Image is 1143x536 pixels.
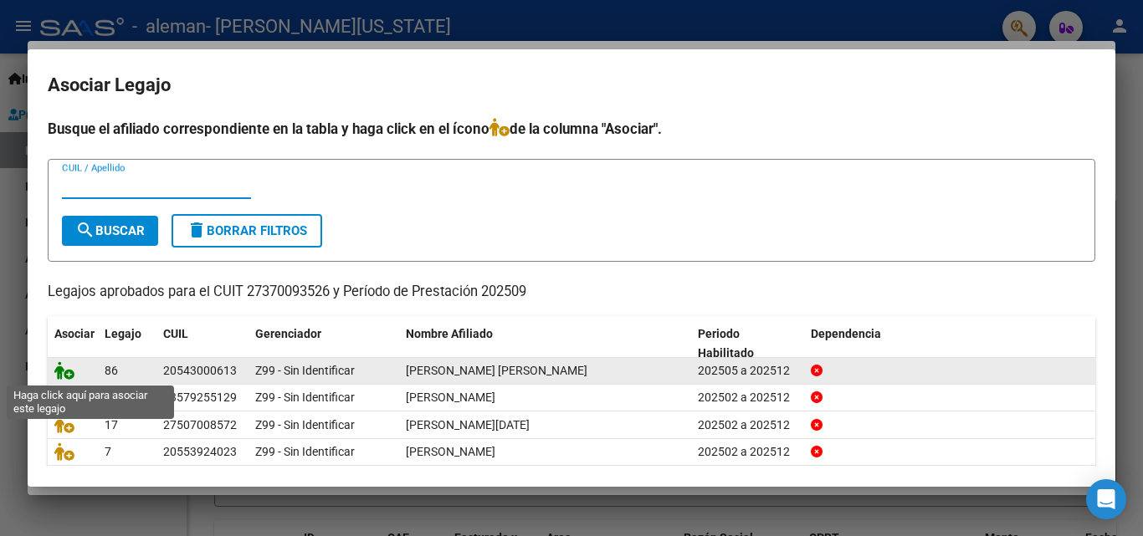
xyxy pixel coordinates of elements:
[75,223,145,238] span: Buscar
[172,214,322,248] button: Borrar Filtros
[406,445,495,458] span: BARBENZA JUAN
[105,445,111,458] span: 7
[698,442,797,462] div: 202502 a 202512
[48,282,1095,303] p: Legajos aprobados para el CUIT 27370093526 y Período de Prestación 202509
[691,316,804,371] datatable-header-cell: Periodo Habilitado
[255,445,355,458] span: Z99 - Sin Identificar
[406,327,493,340] span: Nombre Afiliado
[698,388,797,407] div: 202502 a 202512
[255,327,321,340] span: Gerenciador
[255,364,355,377] span: Z99 - Sin Identificar
[249,316,399,371] datatable-header-cell: Gerenciador
[255,391,355,404] span: Z99 - Sin Identificar
[811,327,881,340] span: Dependencia
[255,418,355,431] span: Z99 - Sin Identificar
[1086,479,1126,519] div: Open Intercom Messenger
[105,327,141,340] span: Legajo
[406,364,587,377] span: GUZMAN JUAN JOSE
[406,418,530,431] span: GOMEZ GIUDICESSI LUCIA
[399,316,691,371] datatable-header-cell: Nombre Afiliado
[698,361,797,380] div: 202505 a 202512
[48,69,1095,101] h2: Asociar Legajo
[62,216,158,246] button: Buscar
[163,361,237,380] div: 20543000613
[105,391,118,404] span: 56
[105,364,118,377] span: 86
[163,442,237,462] div: 20553924023
[698,327,754,360] span: Periodo Habilitado
[163,327,188,340] span: CUIL
[187,220,207,240] mat-icon: delete
[163,416,237,435] div: 27507008572
[98,316,156,371] datatable-header-cell: Legajo
[48,118,1095,140] h4: Busque el afiliado correspondiente en la tabla y haga click en el ícono de la columna "Asociar".
[163,388,237,407] div: 23579255129
[54,327,95,340] span: Asociar
[75,220,95,240] mat-icon: search
[406,391,495,404] span: DEMICHELIS GIOVANNI VINCENZO
[156,316,249,371] datatable-header-cell: CUIL
[105,418,118,431] span: 17
[48,316,98,371] datatable-header-cell: Asociar
[187,223,307,238] span: Borrar Filtros
[698,416,797,435] div: 202502 a 202512
[804,316,1096,371] datatable-header-cell: Dependencia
